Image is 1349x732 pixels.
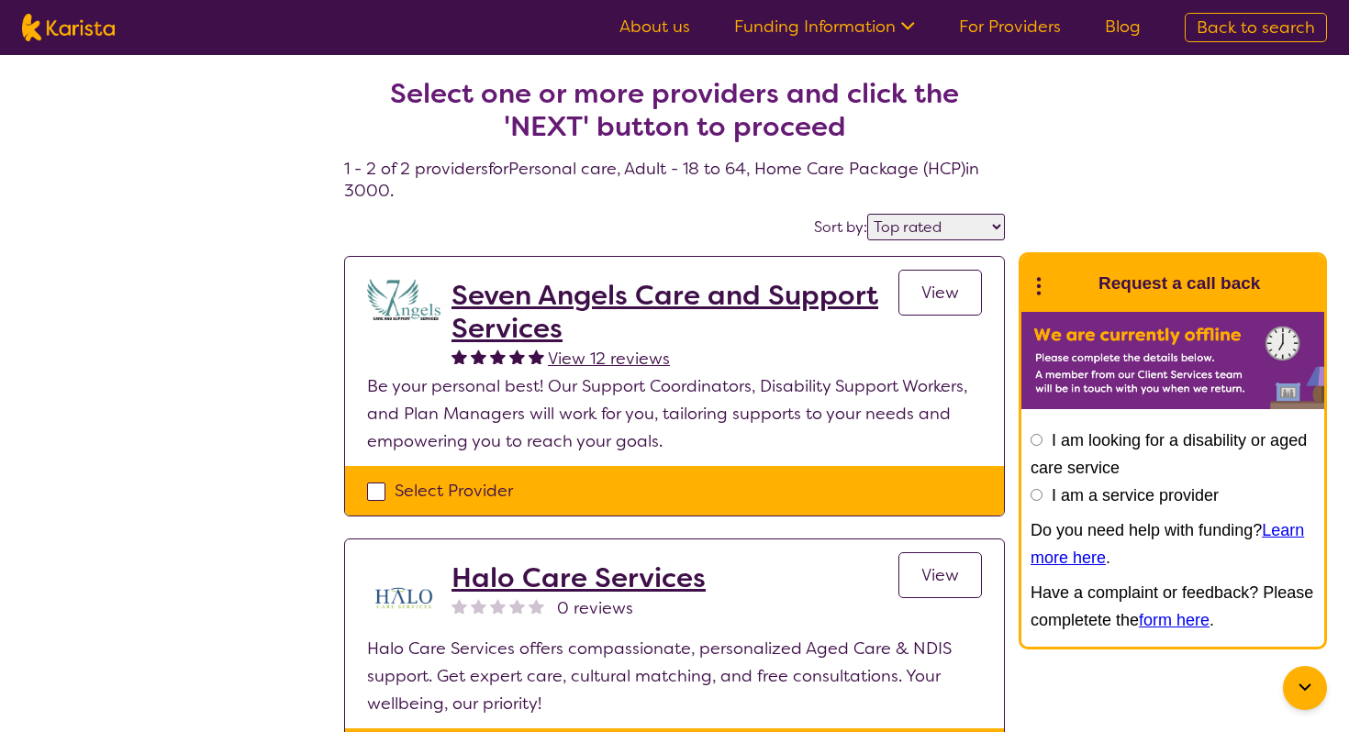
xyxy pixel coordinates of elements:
[367,561,440,635] img: kbxpthi6glz7rm5zvwpt.jpg
[529,598,544,614] img: nonereviewstar
[367,279,440,320] img: lugdbhoacugpbhbgex1l.png
[1031,516,1315,571] p: Do you need help with funding? .
[734,16,915,38] a: Funding Information
[959,16,1061,38] a: For Providers
[921,282,959,304] span: View
[898,552,982,598] a: View
[366,77,983,143] h2: Select one or more providers and click the 'NEXT' button to proceed
[344,33,1005,202] h4: 1 - 2 of 2 providers for Personal care , Adult - 18 to 64 , Home Care Package (HCP) in 3000 .
[619,16,690,38] a: About us
[452,349,467,364] img: fullstar
[509,598,525,614] img: nonereviewstar
[1185,13,1327,42] a: Back to search
[1021,312,1324,409] img: Karista offline chat form to request call back
[22,14,115,41] img: Karista logo
[898,270,982,316] a: View
[509,349,525,364] img: fullstar
[1105,16,1141,38] a: Blog
[1051,265,1087,302] img: Karista
[1052,486,1219,505] label: I am a service provider
[1031,431,1307,477] label: I am looking for a disability or aged care service
[471,349,486,364] img: fullstar
[921,564,959,586] span: View
[490,598,506,614] img: nonereviewstar
[1139,611,1210,629] a: form here
[548,348,670,370] span: View 12 reviews
[452,279,898,345] a: Seven Angels Care and Support Services
[557,594,633,622] span: 0 reviews
[529,349,544,364] img: fullstar
[490,349,506,364] img: fullstar
[471,598,486,614] img: nonereviewstar
[452,561,706,594] a: Halo Care Services
[548,345,670,372] a: View 12 reviews
[1098,270,1260,297] h1: Request a call back
[452,598,467,614] img: nonereviewstar
[367,635,982,717] p: Halo Care Services offers compassionate, personalized Aged Care & NDIS support. Get expert care, ...
[1031,579,1315,634] p: Have a complaint or feedback? Please completete the .
[1197,17,1315,39] span: Back to search
[367,372,982,455] p: Be your personal best! Our Support Coordinators, Disability Support Workers, and Plan Managers wi...
[814,217,867,237] label: Sort by:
